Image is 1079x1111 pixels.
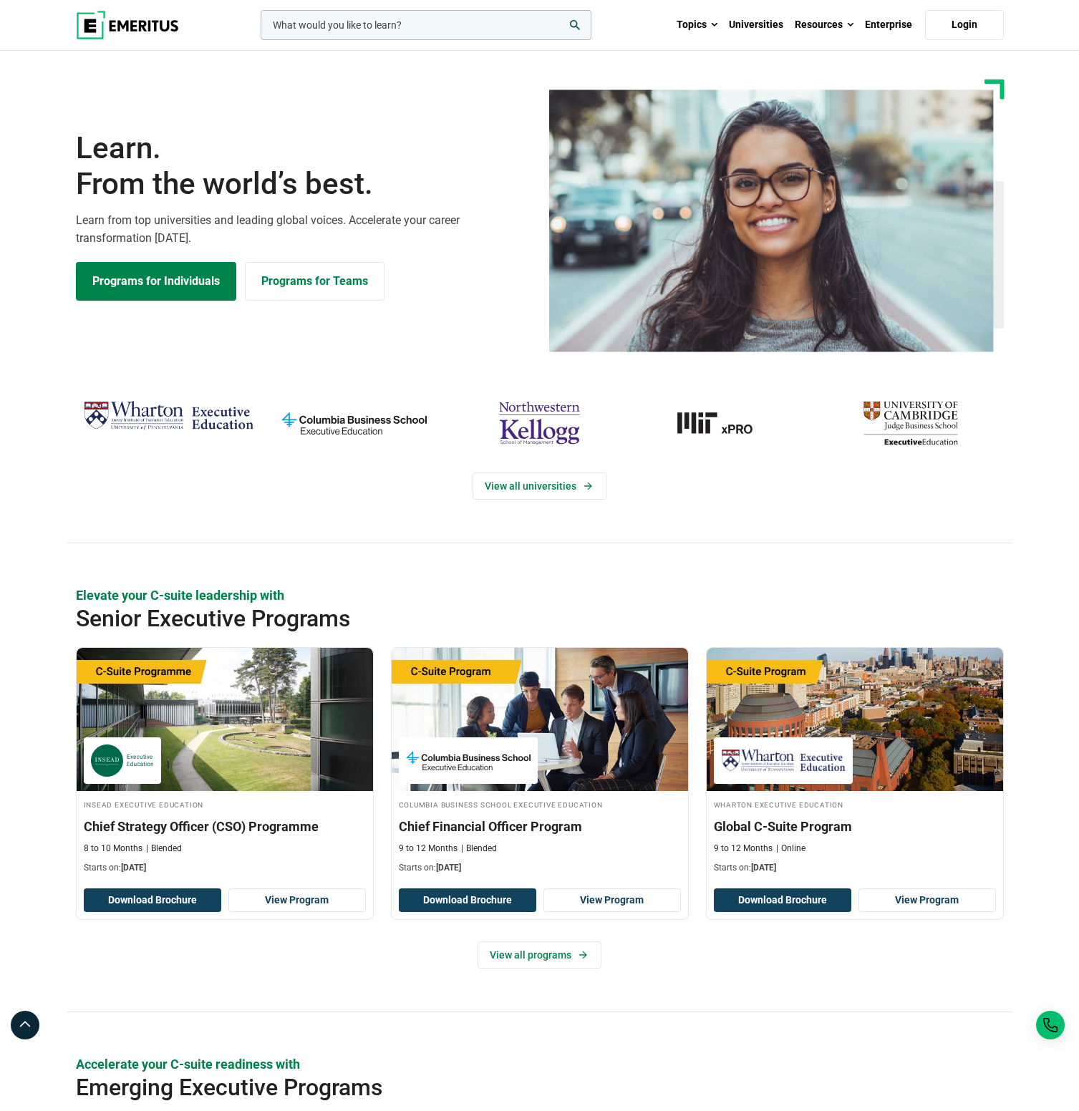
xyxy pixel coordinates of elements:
[83,395,254,437] img: Wharton Executive Education
[76,262,236,301] a: Explore Programs
[714,818,996,835] h3: Global C-Suite Program
[84,862,366,874] p: Starts on:
[77,648,373,791] img: Chief Strategy Officer (CSO) Programme | Online Leadership Course
[84,888,221,913] button: Download Brochure
[707,648,1003,791] img: Global C-Suite Program | Online Leadership Course
[543,888,681,913] a: View Program
[77,648,373,881] a: Leadership Course by INSEAD Executive Education - October 14, 2025 INSEAD Executive Education INS...
[714,843,773,855] p: 9 to 12 Months
[925,10,1004,40] a: Login
[76,211,531,248] p: Learn from top universities and leading global voices. Accelerate your career transformation [DATE].
[84,818,366,835] h3: Chief Strategy Officer (CSO) Programme
[751,863,776,873] span: [DATE]
[399,843,458,855] p: 9 to 12 Months
[714,888,851,913] button: Download Brochure
[76,166,531,202] span: From the world’s best.
[76,130,531,203] h1: Learn.
[76,586,1004,604] p: Elevate your C-suite leadership with
[399,798,681,810] h4: Columbia Business School Executive Education
[399,862,681,874] p: Starts on:
[146,843,182,855] p: Blended
[714,798,996,810] h4: Wharton Executive Education
[436,863,461,873] span: [DATE]
[478,941,601,969] a: View all programs
[76,1073,911,1102] h2: Emerging Executive Programs
[261,10,591,40] input: woocommerce-product-search-field-0
[121,863,146,873] span: [DATE]
[473,472,606,500] a: View Universities
[84,843,142,855] p: 8 to 10 Months
[461,843,497,855] p: Blended
[399,888,536,913] button: Download Brochure
[776,843,805,855] p: Online
[399,818,681,835] h3: Chief Financial Officer Program
[84,798,366,810] h4: INSEAD Executive Education
[91,744,154,777] img: INSEAD Executive Education
[245,262,384,301] a: Explore for Business
[825,395,996,451] img: cambridge-judge-business-school
[406,744,531,777] img: Columbia Business School Executive Education
[721,744,846,777] img: Wharton Executive Education
[639,395,811,451] img: MIT xPRO
[392,648,688,791] img: Chief Financial Officer Program | Online Finance Course
[268,395,440,451] img: columbia-business-school
[392,648,688,881] a: Finance Course by Columbia Business School Executive Education - December 8, 2025 Columbia Busine...
[639,395,811,451] a: MIT-xPRO
[76,604,911,633] h2: Senior Executive Programs
[858,888,996,913] a: View Program
[454,395,625,451] img: northwestern-kellogg
[714,862,996,874] p: Starts on:
[76,1055,1004,1073] p: Accelerate your C-suite readiness with
[549,89,994,352] img: Learn from the world's best
[228,888,366,913] a: View Program
[707,648,1003,881] a: Leadership Course by Wharton Executive Education - December 17, 2025 Wharton Executive Education ...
